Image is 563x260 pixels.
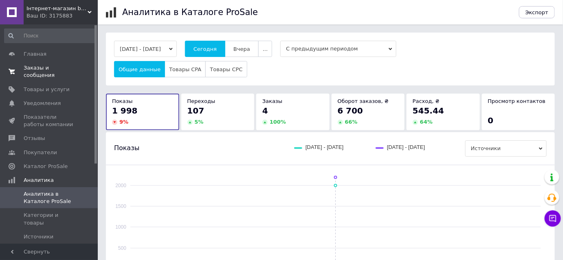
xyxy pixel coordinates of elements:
[195,119,204,125] span: 5 %
[24,190,75,205] span: Аналитика в Каталоге ProSale
[112,106,138,116] span: 1 998
[24,50,46,58] span: Главная
[24,163,68,170] span: Каталог ProSale
[338,106,363,116] span: 6 700
[345,119,358,125] span: 66 %
[519,6,555,18] button: Экспорт
[115,203,126,209] text: 1500
[420,119,433,125] span: 64 %
[338,98,389,104] span: Оборот заказов, ₴
[26,5,88,12] span: Інтернет-магазин bags_shop
[270,119,286,125] span: 100 %
[233,46,250,52] span: Вчера
[187,98,216,104] span: Переходы
[24,177,54,184] span: Аналитика
[488,116,494,125] span: 0
[24,64,75,79] span: Заказы и сообщения
[262,106,268,116] span: 4
[115,183,126,188] text: 2000
[24,149,57,156] span: Покупатели
[24,114,75,128] span: Показатели работы компании
[488,98,546,104] span: Просмотр контактов
[114,144,139,153] span: Показы
[280,41,396,57] span: С предыдущим периодом
[24,233,53,240] span: Источники
[210,66,242,72] span: Товары CPC
[24,100,61,107] span: Уведомления
[122,7,258,17] h1: Аналитика в Каталоге ProSale
[205,61,247,77] button: Товары CPC
[165,61,206,77] button: Товары CPA
[258,41,272,57] button: ...
[112,98,133,104] span: Показы
[185,41,225,57] button: Сегодня
[465,140,547,157] span: Источники
[225,41,259,57] button: Вчера
[187,106,205,116] span: 107
[526,9,548,15] span: Экспорт
[26,12,98,20] div: Ваш ID: 3175883
[262,98,282,104] span: Заказы
[115,224,126,230] text: 1000
[413,106,444,116] span: 545.44
[118,245,126,251] text: 500
[413,98,440,104] span: Расход, ₴
[24,135,45,142] span: Отзывы
[119,66,161,72] span: Общие данные
[194,46,217,52] span: Сегодня
[24,86,70,93] span: Товары и услуги
[545,210,561,227] button: Чат с покупателем
[24,212,75,226] span: Категории и товары
[114,41,177,57] button: [DATE] - [DATE]
[169,66,201,72] span: Товары CPA
[4,28,96,43] input: Поиск
[263,46,268,52] span: ...
[114,61,165,77] button: Общие данные
[119,119,128,125] span: 9 %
